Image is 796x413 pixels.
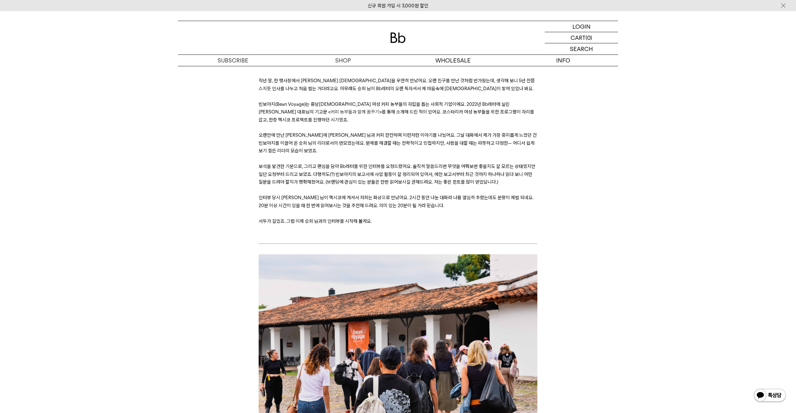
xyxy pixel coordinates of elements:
span: 작년 말, 한 행사장에서 [PERSON_NAME] [DEMOGRAPHIC_DATA]을 우연히 만났어요. 오랜 친구를 만난 것처럼 반가웠는데, 생각해 보니 5년 전쯤 스치듯 인... [259,78,535,91]
a: 커피 농부들과 함께 꿈꾸기 [331,109,379,115]
p: CART [571,32,586,43]
a: LOGIN [545,21,618,32]
span: 보석을 발견한 기분으로, 그리고 팬심을 담아 Bb레터를 위한 인터뷰를 요청드렸어요. 솔직히 말씀드리면 무엇을 여쭤보면 좋을지도 잘 모르는 상태였지만 일단 요청부터 드리고 보았... [259,163,535,185]
span: 서두가 길었죠. 그럼 이제 승희 님과의 인터뷰를 시작해 볼게요. [259,218,372,224]
img: 로고 [390,33,406,43]
p: LOGIN [572,21,591,32]
img: 카카오톡 채널 1:1 채팅 버튼 [753,388,786,403]
p: INFO [508,55,618,66]
p: SEARCH [570,43,593,54]
span: 오랜만에 만난 [PERSON_NAME]에 [PERSON_NAME] 님과 커피 한잔하며 이런저런 이야기를 나눴어요. 그날 대화에서 제가 가장 흥미롭게 느꼈던 건 빈보야지를 이끌... [259,132,537,154]
a: CART (0) [545,32,618,43]
span: >를 통해 소개해 드린 적이 있어요. 코스타리카 여성 농부들을 위한 프로그램이 자리를 잡고, 한창 멕시코 프로젝트를 진행하던 시기였죠. [259,109,534,122]
p: (0) [586,32,592,43]
span: 인터뷰 당시 [PERSON_NAME] 님이 멕시코에 계셔서 저희는 화상으로 만났어요. 2시간 동안 나눈 대화라 나름 열심히 추렸는데도 분량이 제법 되네요. 20분 이상 시간이... [259,195,534,208]
p: WHOLESALE [398,55,508,66]
a: 신규 회원 가입 시 3,000원 할인 [368,3,428,9]
span: 빈보야지(Bean Voyage)는 중남[DEMOGRAPHIC_DATA] 여성 커피 농부들의 자립을 돕는 사회적 기업이에요. 2022년 Bb레터에 실린 [PERSON_NAME]... [259,101,510,115]
a: SUBSCRIBE [178,55,288,66]
a: SHOP [288,55,398,66]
